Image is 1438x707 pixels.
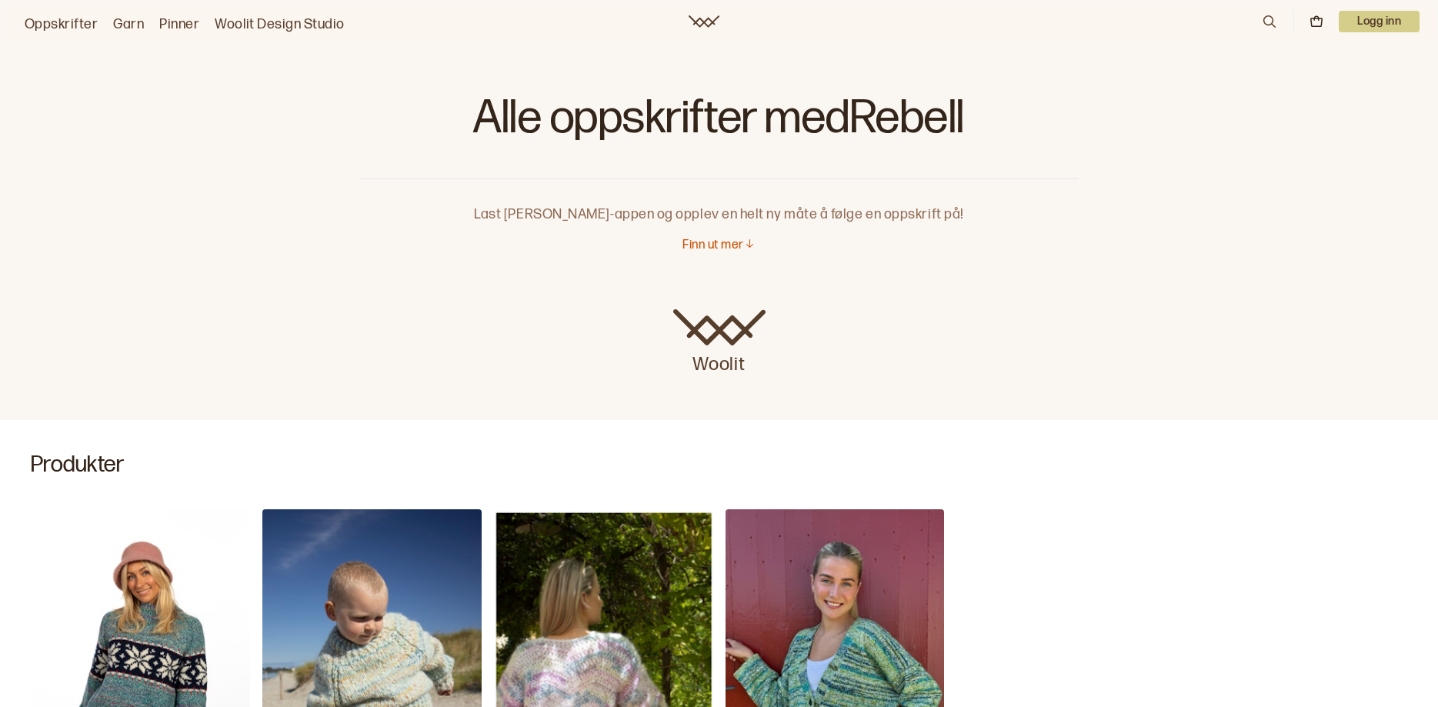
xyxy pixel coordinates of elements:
a: Pinner [159,14,199,35]
h1: Alle oppskrifter med Rebell [359,92,1079,154]
p: Finn ut mer [682,238,743,254]
a: Woolit [689,15,719,28]
a: Garn [113,14,144,35]
p: Logg inn [1339,11,1420,32]
p: Woolit [673,346,766,377]
a: Oppskrifter [25,14,98,35]
button: User dropdown [1339,11,1420,32]
button: Finn ut mer [682,238,755,254]
p: Last [PERSON_NAME]-appen og opplev en helt ny måte å følge en oppskrift på! [359,179,1079,225]
a: Woolit [673,309,766,377]
a: Woolit Design Studio [215,14,345,35]
img: Woolit [673,309,766,346]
